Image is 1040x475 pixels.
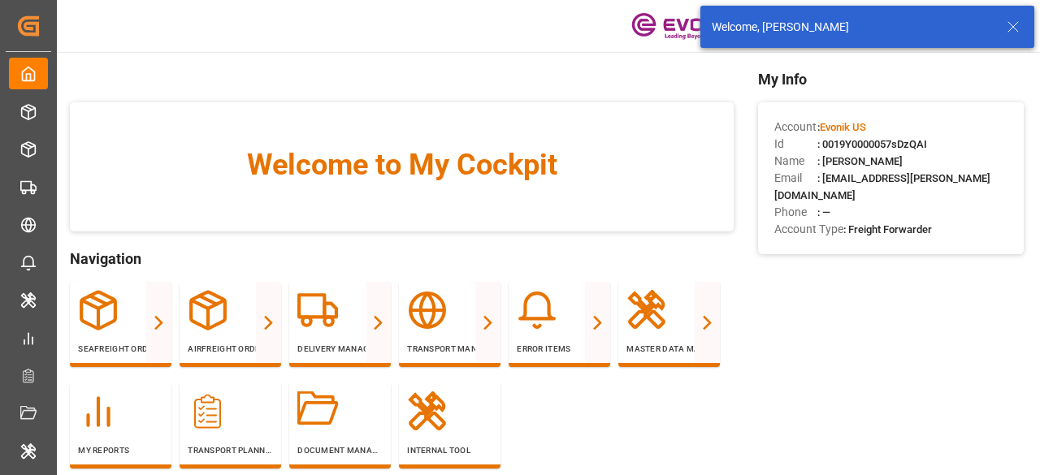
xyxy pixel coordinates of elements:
[70,248,734,270] span: Navigation
[774,170,817,187] span: Email
[297,343,383,355] p: Delivery Management
[774,172,990,201] span: : [EMAIL_ADDRESS][PERSON_NAME][DOMAIN_NAME]
[188,343,273,355] p: Airfreight Order Management
[820,121,866,133] span: Evonik US
[817,121,866,133] span: :
[774,119,817,136] span: Account
[297,444,383,456] p: Document Management
[843,223,932,235] span: : Freight Forwarder
[712,19,991,36] div: Welcome, [PERSON_NAME]
[817,138,927,150] span: : 0019Y0000057sDzQAI
[102,143,701,187] span: Welcome to My Cockpit
[188,444,273,456] p: Transport Planner
[407,444,492,456] p: Internal Tool
[517,343,602,355] p: Error Items
[774,153,817,170] span: Name
[78,444,163,456] p: My Reports
[758,68,1024,90] span: My Info
[817,206,830,218] span: : —
[774,221,843,238] span: Account Type
[774,204,817,221] span: Phone
[78,343,163,355] p: Seafreight Order Management
[817,155,903,167] span: : [PERSON_NAME]
[626,343,712,355] p: Master Data Management
[631,12,737,41] img: Evonik-brand-mark-Deep-Purple-RGB.jpeg_1700498283.jpeg
[407,343,492,355] p: Transport Management
[774,136,817,153] span: Id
